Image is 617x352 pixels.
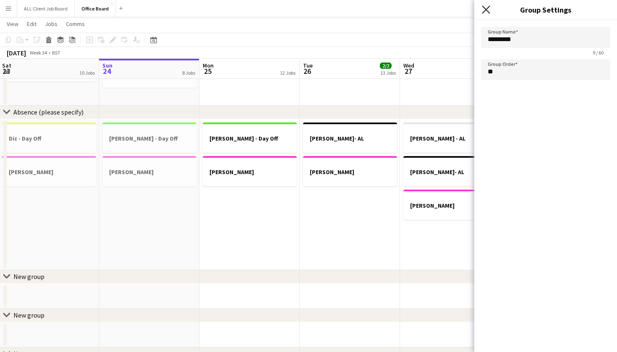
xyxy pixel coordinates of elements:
h3: [PERSON_NAME] - Day Off [102,135,196,142]
span: 24 [101,66,112,76]
app-job-card: [PERSON_NAME] [102,156,196,186]
h3: [PERSON_NAME] [102,168,196,176]
div: Absence (please specify) [13,108,84,116]
h3: [PERSON_NAME] [2,168,96,176]
app-job-card: [PERSON_NAME] [303,156,397,186]
h3: [PERSON_NAME]- AL [303,135,397,142]
span: Edit [27,20,37,28]
a: View [3,18,22,29]
app-job-card: Diz - Day Off [2,123,96,153]
button: ALL Client Job Board [17,0,75,17]
div: 13 Jobs [380,70,396,76]
app-job-card: [PERSON_NAME] [2,156,96,186]
app-job-card: [PERSON_NAME] [403,190,497,220]
span: Sat [2,62,11,69]
h3: Diz - Day Off [2,135,96,142]
div: New group [13,311,44,319]
div: 8 Jobs [182,70,195,76]
h3: Group Settings [474,4,617,15]
div: BST [52,50,60,56]
div: 12 Jobs [280,70,295,76]
div: [DATE] [7,49,26,57]
span: View [7,20,18,28]
h3: [PERSON_NAME] [203,168,297,176]
span: Week 34 [28,50,49,56]
span: Sun [102,62,112,69]
h3: [PERSON_NAME] [403,202,497,209]
h3: [PERSON_NAME] - Day Off [203,135,297,142]
app-job-card: [PERSON_NAME] - Day Off [203,123,297,153]
h3: [PERSON_NAME] - AL [403,135,497,142]
a: Jobs [42,18,61,29]
app-job-card: [PERSON_NAME]- AL [403,156,497,186]
span: 2/2 [380,63,392,69]
span: 27 [402,66,414,76]
span: 9 / 60 [586,50,610,56]
span: Tue [303,62,313,69]
span: 25 [201,66,214,76]
span: 23 [1,66,11,76]
app-job-card: [PERSON_NAME] - AL [403,123,497,153]
app-job-card: [PERSON_NAME] - Day Off [102,123,196,153]
h3: [PERSON_NAME]- AL [403,168,497,176]
span: Mon [203,62,214,69]
span: Jobs [45,20,58,28]
a: Edit [24,18,40,29]
button: Office Board [75,0,116,17]
span: Comms [66,20,85,28]
div: 10 Jobs [79,70,95,76]
span: 26 [302,66,313,76]
span: Wed [403,62,414,69]
div: New group [13,272,44,281]
app-job-card: [PERSON_NAME]- AL [303,123,397,153]
h3: [PERSON_NAME] [303,168,397,176]
app-job-card: [PERSON_NAME] [203,156,297,186]
a: Comms [63,18,88,29]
